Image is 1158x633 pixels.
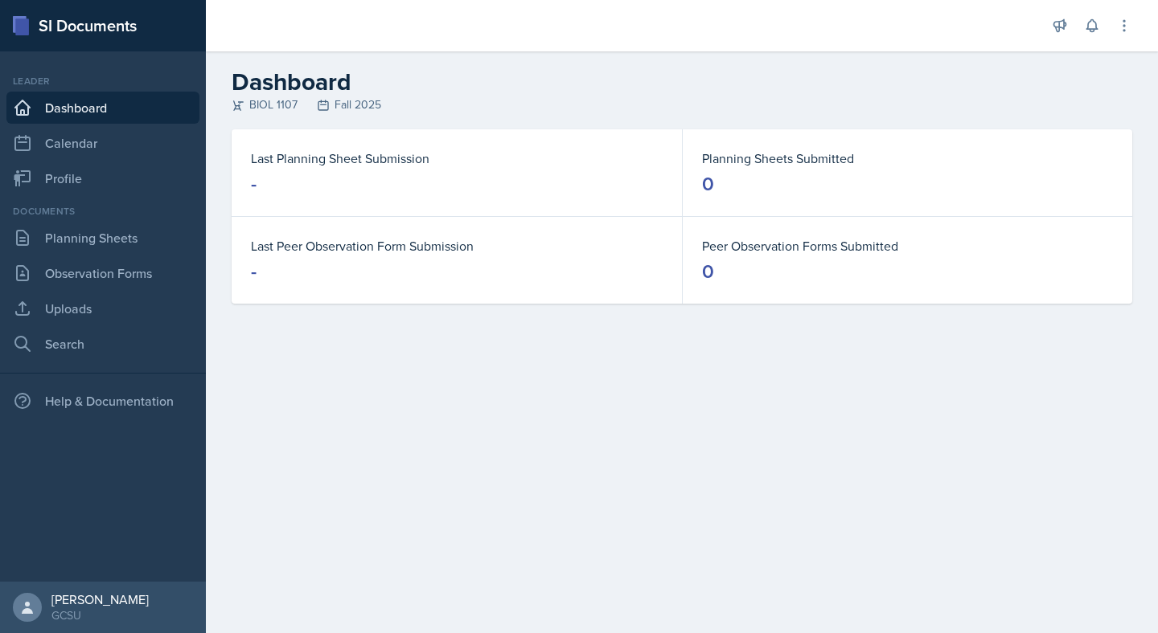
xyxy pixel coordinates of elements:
[702,171,714,197] div: 0
[251,236,663,255] dt: Last Peer Observation Form Submission
[51,607,149,623] div: GCSU
[6,385,199,417] div: Help & Documentation
[232,96,1132,113] div: BIOL 1107 Fall 2025
[51,591,149,607] div: [PERSON_NAME]
[6,127,199,159] a: Calendar
[251,149,663,168] dt: Last Planning Sheet Submission
[6,204,199,218] div: Documents
[6,292,199,325] a: Uploads
[702,259,714,284] div: 0
[6,222,199,254] a: Planning Sheets
[6,328,199,360] a: Search
[702,236,1113,255] dt: Peer Observation Forms Submitted
[232,67,1132,96] h2: Dashboard
[251,171,257,197] div: -
[6,74,199,88] div: Leader
[251,259,257,284] div: -
[6,162,199,194] a: Profile
[6,92,199,124] a: Dashboard
[702,149,1113,168] dt: Planning Sheets Submitted
[6,257,199,289] a: Observation Forms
